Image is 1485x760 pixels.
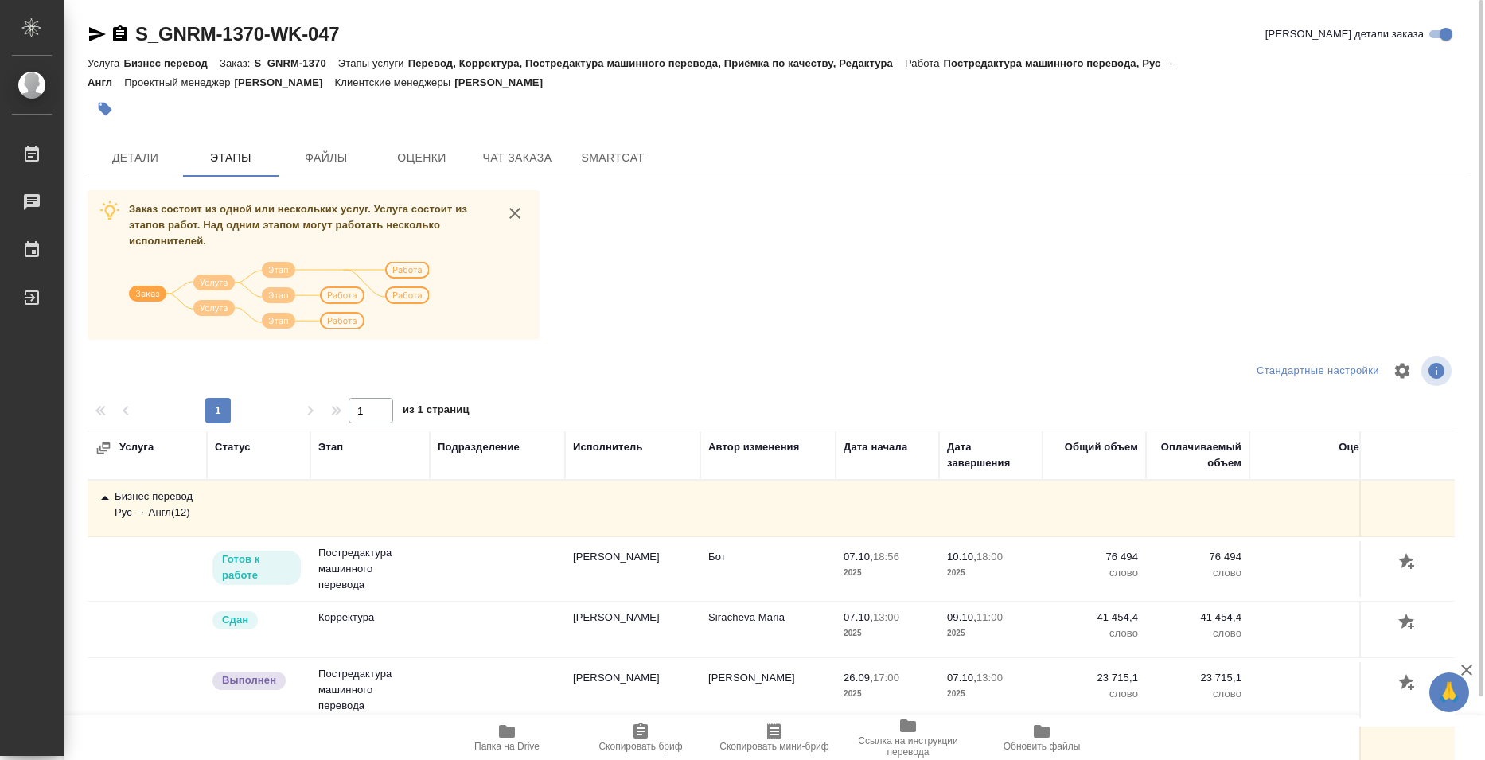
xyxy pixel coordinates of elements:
button: Добавить оценку [1394,670,1421,697]
div: Общий объем [1065,439,1138,455]
td: [PERSON_NAME] [565,662,700,718]
div: Бизнес перевод Рус → Англ ( 12 ) [95,489,199,520]
button: Добавить оценку [1394,549,1421,576]
span: Файлы [288,148,364,168]
p: слово [1154,565,1241,581]
p: 2025 [844,686,931,702]
p: слово [1050,626,1138,641]
button: Развернуть [95,440,111,456]
button: Папка на Drive [440,715,574,760]
p: Проектный менеджер [124,76,234,88]
p: 09.10, [947,611,976,623]
div: Дата завершения [947,439,1035,471]
div: Дата начала [844,439,907,455]
p: 76 494 [1050,549,1138,565]
p: слово [1154,626,1241,641]
span: Детали [97,148,173,168]
p: Готов к работе [222,551,291,583]
p: Работа [905,57,944,69]
span: Скопировать бриф [598,741,682,752]
button: Добавить оценку [1394,610,1421,637]
p: 18:00 [976,551,1003,563]
button: Скопировать ссылку [111,25,130,44]
p: [PERSON_NAME] [454,76,555,88]
p: 26.09, [844,672,873,684]
td: [PERSON_NAME] [700,662,836,718]
td: [PERSON_NAME] [565,541,700,597]
span: Ссылка на инструкции перевода [851,735,965,758]
button: close [503,201,527,225]
p: слово [1154,686,1241,702]
span: Посмотреть информацию [1421,356,1455,386]
span: 🙏 [1436,676,1463,709]
p: 11:00 [976,611,1003,623]
p: Корректура [318,610,422,626]
p: 23 715,1 [1154,670,1241,686]
p: Перевод, Корректура, Постредактура машинного перевода, Приёмка по качеству, Редактура [408,57,905,69]
button: Обновить файлы [975,715,1109,760]
span: [PERSON_NAME] детали заказа [1265,26,1424,42]
p: S_GNRM-1370 [254,57,337,69]
p: 41 454,4 [1050,610,1138,626]
p: Услуга [88,57,123,69]
p: 2025 [947,686,1035,702]
p: 2025 [947,565,1035,581]
span: Настроить таблицу [1383,352,1421,390]
p: Постредактура машинного перевода [318,666,422,714]
div: Подразделение [438,439,520,455]
p: 76 494 [1154,549,1241,565]
p: Выполнен [222,672,276,688]
span: Скопировать мини-бриф [719,741,828,752]
button: Скопировать ссылку для ЯМессенджера [88,25,107,44]
p: 17:00 [873,672,899,684]
p: 41 454,4 [1154,610,1241,626]
p: 10.10, [947,551,976,563]
p: 07.10, [947,672,976,684]
span: Этапы [193,148,269,168]
span: Обновить файлы [1004,741,1081,752]
td: Бот [700,541,836,597]
button: Ссылка на инструкции перевода [841,715,975,760]
p: 07.10, [844,611,873,623]
div: Этап [318,439,343,455]
button: 🙏 [1429,672,1469,712]
p: слово [1050,565,1138,581]
p: Сдан [222,612,248,628]
div: Оценка [1339,439,1377,455]
div: split button [1253,359,1383,384]
td: [PERSON_NAME] [565,602,700,657]
p: Клиентские менеджеры [335,76,455,88]
span: Заказ состоит из одной или нескольких услуг. Услуга состоит из этапов работ. Над одним этапом мог... [129,203,467,247]
span: SmartCat [575,148,651,168]
a: S_GNRM-1370-WK-047 [135,23,339,45]
button: Добавить тэг [88,92,123,127]
div: Исполнитель [573,439,643,455]
p: 2025 [947,626,1035,641]
p: Этапы услуги [338,57,408,69]
span: Оценки [384,148,460,168]
span: Чат заказа [479,148,555,168]
p: Заказ: [220,57,254,69]
p: 2025 [844,626,931,641]
p: 07.10, [844,551,873,563]
p: [PERSON_NAME] [235,76,335,88]
button: Скопировать мини-бриф [707,715,841,760]
td: Siracheva Maria [700,602,836,657]
div: Оплачиваемый объем [1154,439,1241,471]
div: Автор изменения [708,439,799,455]
p: Бизнес перевод [123,57,220,69]
span: Папка на Drive [474,741,540,752]
p: 2025 [844,565,931,581]
p: 13:00 [873,611,899,623]
p: 13:00 [976,672,1003,684]
span: из 1 страниц [403,400,470,423]
div: Статус [215,439,251,455]
div: Услуга [95,439,255,456]
button: Скопировать бриф [574,715,707,760]
p: 23 715,1 [1050,670,1138,686]
p: слово [1050,686,1138,702]
p: 18:56 [873,551,899,563]
p: Постредактура машинного перевода [318,545,422,593]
